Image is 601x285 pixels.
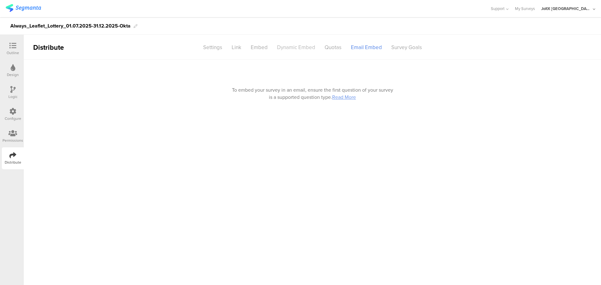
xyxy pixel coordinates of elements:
span: Support [491,6,505,12]
div: Quotas [320,42,346,53]
div: Distribute [5,160,21,165]
div: Link [227,42,246,53]
div: Configure [5,116,21,121]
a: Read More [332,94,356,101]
div: Settings [198,42,227,53]
div: JoltX [GEOGRAPHIC_DATA] [541,6,591,12]
img: segmanta logo [6,4,41,12]
div: Dynamic Embed [272,42,320,53]
div: Always_Leaflet_Lottery_01.07.2025-31.12.2025-Okta [10,21,131,31]
div: Design [7,72,19,78]
div: To embed your survey in an email, ensure the first question of your survey is a supported questio... [232,86,393,101]
div: Outline [7,50,19,56]
div: Embed [246,42,272,53]
div: Email Embed [346,42,387,53]
div: Permissions [3,138,23,143]
div: Distribute [24,42,96,53]
div: Survey Goals [387,42,427,53]
div: Logic [8,94,18,99]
